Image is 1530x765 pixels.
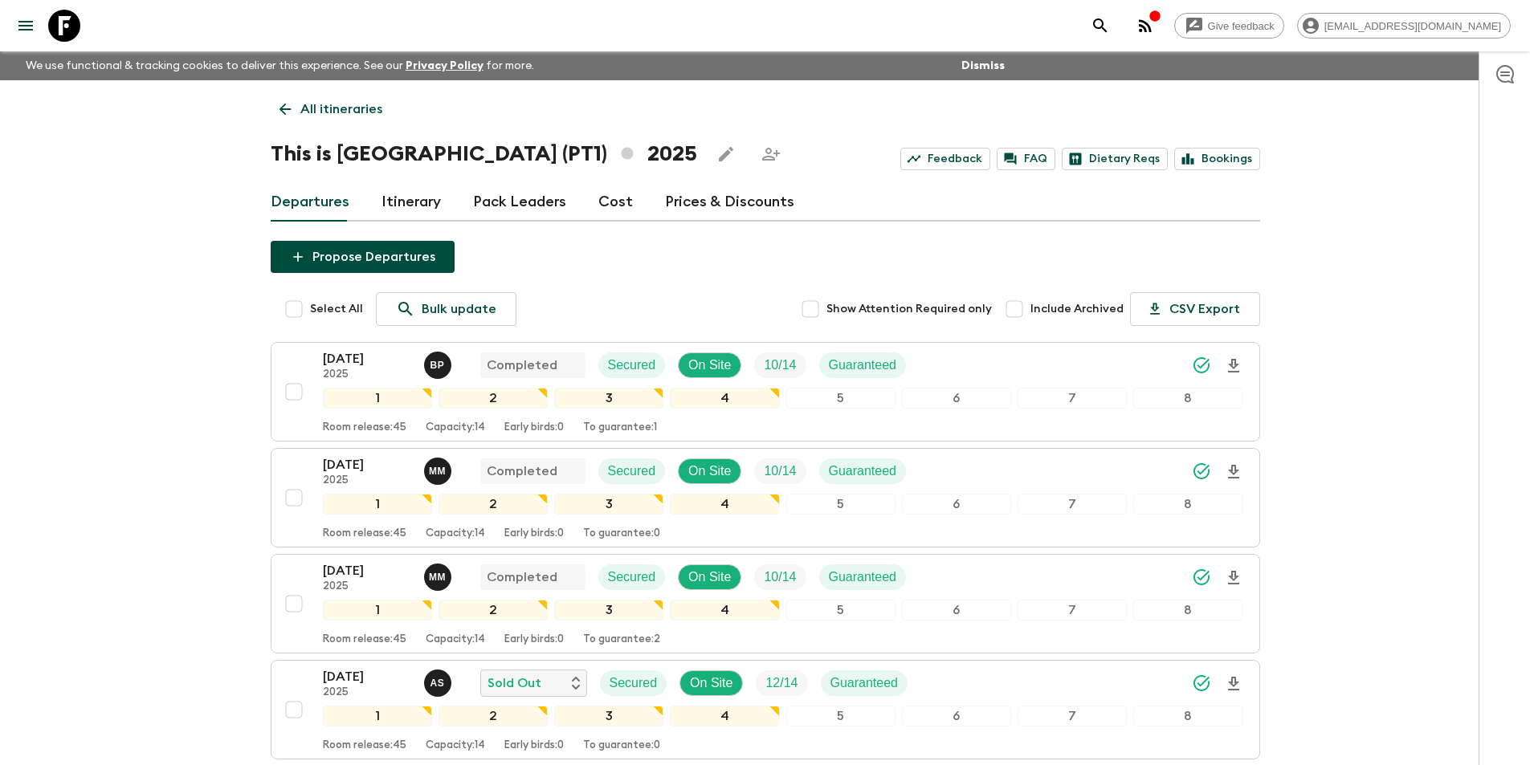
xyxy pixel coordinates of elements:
[764,568,796,587] p: 10 / 14
[1316,20,1510,32] span: [EMAIL_ADDRESS][DOMAIN_NAME]
[670,706,779,726] div: 4
[323,706,432,726] div: 1
[488,673,541,693] p: Sold Out
[600,670,667,696] div: Secured
[439,388,548,409] div: 2
[900,148,990,170] a: Feedback
[754,352,806,378] div: Trip Fill
[271,448,1260,547] button: [DATE]2025Mariana MartinsCompletedSecuredOn SiteTrip FillGuaranteed12345678Room release:45Capacit...
[10,10,42,42] button: menu
[1192,673,1211,693] svg: Synced Successfully
[376,292,516,326] a: Bulk update
[271,554,1260,653] button: [DATE]2025Mariana MartinsCompletedSecuredOn SiteTrip FillGuaranteed12345678Room release:45Capacit...
[1192,462,1211,481] svg: Synced Successfully
[997,148,1055,170] a: FAQ
[786,600,896,621] div: 5
[754,458,806,484] div: Trip Fill
[554,706,663,726] div: 3
[473,183,566,222] a: Pack Leaders
[1018,494,1127,515] div: 7
[271,241,455,273] button: Propose Departures
[1133,494,1242,515] div: 8
[829,356,897,375] p: Guaranteed
[487,462,557,481] p: Completed
[786,388,896,409] div: 5
[271,660,1260,759] button: [DATE]2025Anne SgrazzuttiSold OutSecuredOn SiteTrip FillGuaranteed12345678Room release:45Capacity...
[829,568,897,587] p: Guaranteed
[323,421,406,434] p: Room release: 45
[1224,462,1243,482] svg: Download Onboarding
[756,670,807,696] div: Trip Fill
[690,673,732,693] p: On Site
[323,349,411,368] p: [DATE]
[424,669,455,697] button: AS
[583,739,660,752] p: To guarantee: 0
[679,670,743,696] div: On Site
[271,93,391,125] a: All itineraries
[424,356,455,369] span: Beatriz Pestana
[902,706,1011,726] div: 6
[902,600,1011,621] div: 6
[786,494,896,515] div: 5
[381,183,441,222] a: Itinerary
[1174,13,1284,39] a: Give feedback
[422,299,496,319] p: Bulk update
[426,633,485,646] p: Capacity: 14
[1174,148,1260,170] a: Bookings
[323,600,432,621] div: 1
[1062,148,1168,170] a: Dietary Reqs
[826,301,992,317] span: Show Attention Required only
[1130,292,1260,326] button: CSV Export
[323,494,432,515] div: 1
[1192,568,1211,587] svg: Synced Successfully
[1018,388,1127,409] div: 7
[504,421,564,434] p: Early birds: 0
[487,356,557,375] p: Completed
[765,673,798,693] p: 12 / 14
[1224,568,1243,588] svg: Download Onboarding
[610,673,658,693] p: Secured
[583,633,660,646] p: To guarantee: 2
[504,633,564,646] p: Early birds: 0
[323,388,432,409] div: 1
[424,462,455,475] span: Mariana Martins
[323,474,411,487] p: 2025
[504,739,564,752] p: Early birds: 0
[430,677,445,690] p: A S
[439,706,548,726] div: 2
[271,183,349,222] a: Departures
[1224,674,1243,694] svg: Download Onboarding
[323,368,411,381] p: 2025
[902,388,1011,409] div: 6
[902,494,1011,515] div: 6
[710,138,742,170] button: Edit this itinerary
[323,580,411,593] p: 2025
[426,739,485,752] p: Capacity: 14
[764,356,796,375] p: 10 / 14
[323,633,406,646] p: Room release: 45
[271,138,697,170] h1: This is [GEOGRAPHIC_DATA] (PT1) 2025
[1297,13,1511,39] div: [EMAIL_ADDRESS][DOMAIN_NAME]
[323,667,411,686] p: [DATE]
[323,739,406,752] p: Room release: 45
[829,462,897,481] p: Guaranteed
[764,462,796,481] p: 10 / 14
[1224,356,1243,376] svg: Download Onboarding
[424,674,455,687] span: Anne Sgrazzutti
[1084,10,1116,42] button: search adventures
[300,100,382,119] p: All itineraries
[439,600,548,621] div: 2
[1133,388,1242,409] div: 8
[1030,301,1124,317] span: Include Archived
[310,301,363,317] span: Select All
[271,342,1260,442] button: [DATE]2025Beatriz PestanaCompletedSecuredOn SiteTrip FillGuaranteed12345678Room release:45Capacit...
[1018,600,1127,621] div: 7
[19,51,541,80] p: We use functional & tracking cookies to deliver this experience. See our for more.
[323,455,411,474] p: [DATE]
[1192,356,1211,375] svg: Synced Successfully
[406,60,483,71] a: Privacy Policy
[323,686,411,699] p: 2025
[1199,20,1283,32] span: Give feedback
[1018,706,1127,726] div: 7
[665,183,794,222] a: Prices & Discounts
